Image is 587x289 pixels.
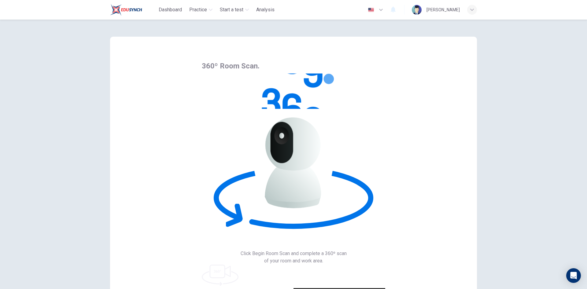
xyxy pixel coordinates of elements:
span: Start a test [220,6,243,13]
span: of your room and work area. [202,257,385,265]
div: [PERSON_NAME] [426,6,460,13]
span: Click Begin Room Scan and complete a 360º scan [202,250,385,257]
span: Dashboard [159,6,182,13]
img: Profile picture [412,5,422,15]
div: Open Intercom Messenger [566,268,581,283]
a: Train Test logo [110,4,156,16]
button: Practice [187,4,215,15]
button: Analysis [254,4,277,15]
button: Dashboard [156,4,184,15]
img: Train Test logo [110,4,142,16]
span: Practice [189,6,207,13]
img: en [367,8,375,12]
span: 360º Room Scan. [202,62,260,70]
span: Analysis [256,6,275,13]
button: Start a test [217,4,251,15]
